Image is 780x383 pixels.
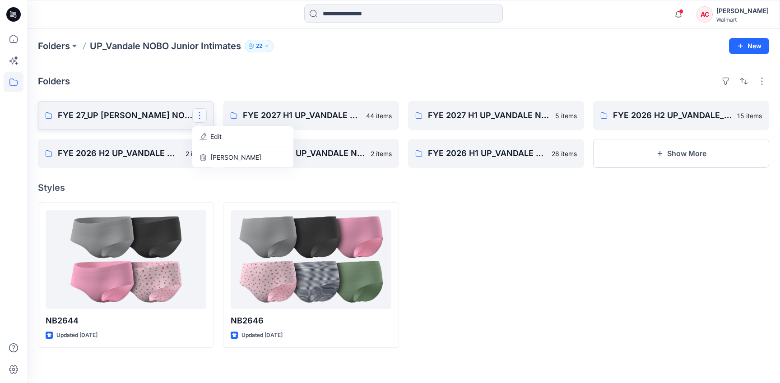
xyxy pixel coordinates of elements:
[38,182,769,193] h4: Styles
[38,40,70,52] a: Folders
[223,139,399,168] a: FYE 2026 H1 UP_VANDALE NOBO BRAS2 items
[38,101,214,130] a: FYE 27_UP [PERSON_NAME] NOBO PANTIESEdit[PERSON_NAME]
[366,111,392,120] p: 44 items
[38,139,214,168] a: FYE 2026 H2 UP_VANDALE NOBO BRAS2 items
[593,139,769,168] button: Show More
[241,331,283,340] p: Updated [DATE]
[552,149,577,158] p: 28 items
[737,111,762,120] p: 15 items
[58,109,192,122] p: FYE 27_UP [PERSON_NAME] NOBO PANTIES
[716,5,769,16] div: [PERSON_NAME]
[408,101,584,130] a: FYE 2027 H1 UP_VANDALE NOBO BRAS5 items
[186,149,207,158] p: 2 items
[38,76,70,87] h4: Folders
[223,101,399,130] a: FYE 2027 H1 UP_VANDALE NOBO PANTIES44 items
[46,314,206,327] p: NB2644
[716,16,769,23] div: Walmart
[56,331,97,340] p: Updated [DATE]
[245,40,274,52] button: 22
[613,109,732,122] p: FYE 2026 H2 UP_VANDALE_NOBO PANTIES
[90,40,241,52] p: UP_Vandale NOBO Junior Intimates
[555,111,577,120] p: 5 items
[58,147,180,160] p: FYE 2026 H2 UP_VANDALE NOBO BRAS
[371,149,392,158] p: 2 items
[243,147,365,160] p: FYE 2026 H1 UP_VANDALE NOBO BRAS
[408,139,584,168] a: FYE 2026 H1 UP_VANDALE NOBO PANTIES28 items
[256,41,262,51] p: 22
[428,109,550,122] p: FYE 2027 H1 UP_VANDALE NOBO BRAS
[593,101,769,130] a: FYE 2026 H2 UP_VANDALE_NOBO PANTIES15 items
[696,6,713,23] div: AC
[243,109,361,122] p: FYE 2027 H1 UP_VANDALE NOBO PANTIES
[428,147,546,160] p: FYE 2026 H1 UP_VANDALE NOBO PANTIES
[729,38,769,54] button: New
[210,132,222,141] p: Edit
[231,210,391,309] a: NB2646
[46,210,206,309] a: NB2644
[231,314,391,327] p: NB2646
[210,152,261,162] p: [PERSON_NAME]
